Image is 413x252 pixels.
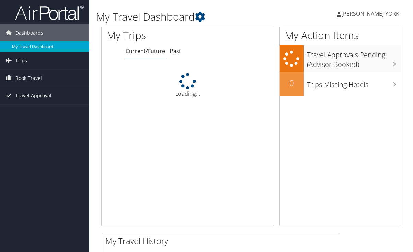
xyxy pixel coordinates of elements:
a: 0Trips Missing Hotels [280,72,401,96]
span: Dashboards [15,24,43,41]
h3: Trips Missing Hotels [307,76,401,89]
a: Past [170,47,181,55]
span: [PERSON_NAME] YORK [341,10,399,17]
img: airportal-logo.png [15,4,84,21]
h1: My Travel Dashboard [96,10,303,24]
a: [PERSON_NAME] YORK [337,3,406,24]
span: Book Travel [15,70,42,87]
span: Trips [15,52,27,69]
a: Current/Future [126,47,165,55]
h2: My Travel History [105,235,340,247]
span: Travel Approval [15,87,51,104]
a: Travel Approvals Pending (Advisor Booked) [280,45,401,72]
div: Loading... [102,73,274,98]
h3: Travel Approvals Pending (Advisor Booked) [307,47,401,69]
h2: 0 [280,77,304,89]
h1: My Action Items [280,28,401,43]
h1: My Trips [107,28,197,43]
